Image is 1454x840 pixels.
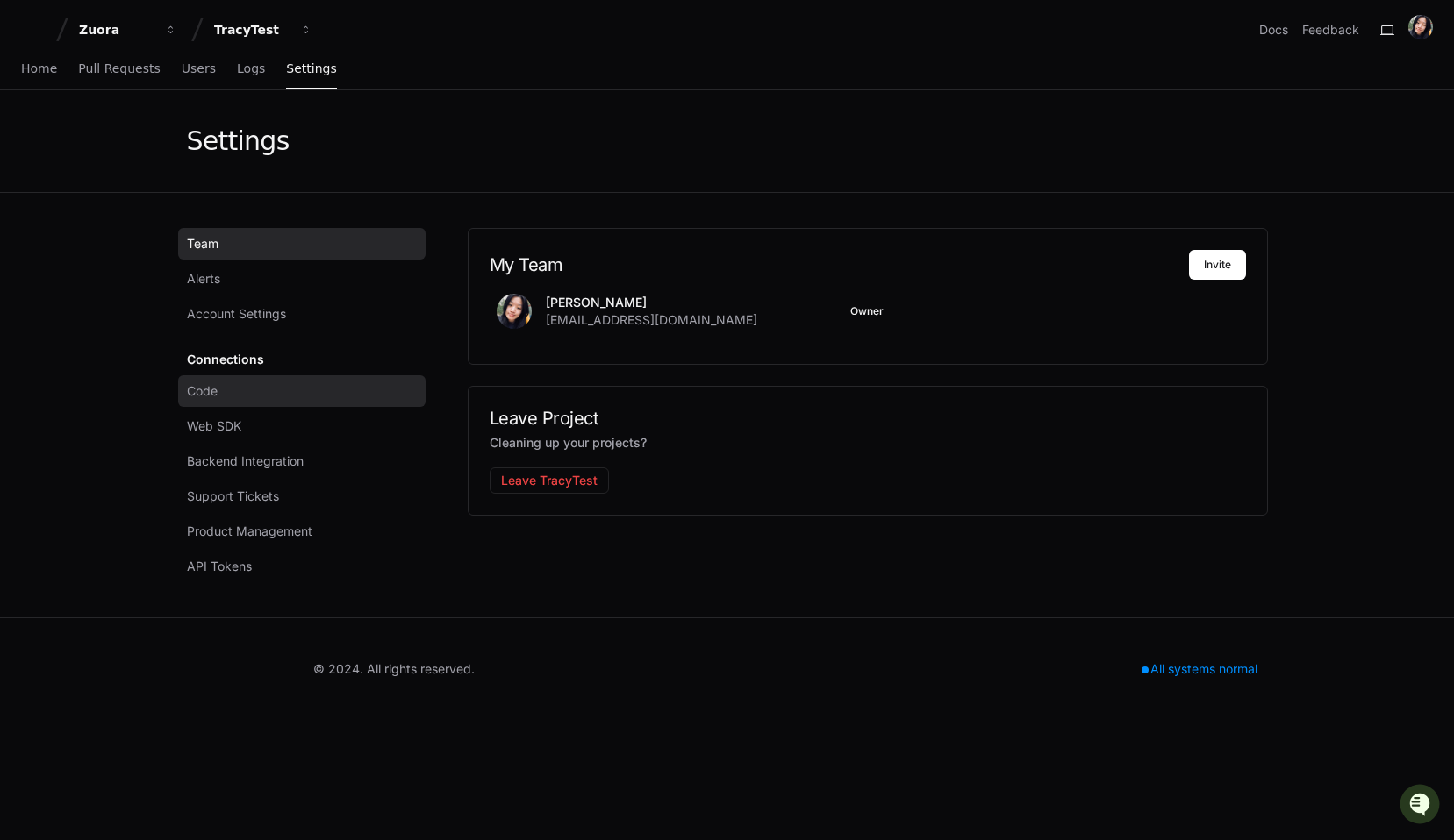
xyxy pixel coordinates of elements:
button: Invite [1189,250,1246,280]
button: Start new chat [298,136,319,157]
span: Pylon [175,184,212,197]
p: Cleaning up your projects? [490,432,1246,453]
h2: My Team [490,254,1189,275]
a: Code [178,375,426,407]
span: Web SDK [187,417,241,435]
span: Backend Integration [187,452,304,470]
span: Pull Requests [78,63,160,74]
span: Logs [237,63,265,74]
button: Feedback [1302,21,1359,39]
span: Users [182,63,216,74]
p: [PERSON_NAME] [546,294,757,311]
a: Home [21,49,57,89]
div: Start new chat [60,131,288,148]
span: Product Management [187,523,312,540]
a: Backend Integration [178,445,426,477]
a: Team [178,228,426,260]
img: ACg8ocLHYU8Q_QVc2aH0uWWb68hicQ26ALs8diVHP6v8XvCwTS-KVGiV=s96-c [497,294,532,329]
button: Zuora [72,14,184,46]
button: Leave TracyTest [490,467,609,494]
a: Alerts [178,263,426,295]
a: Logs [237,49,265,89]
button: TracyTest [207,14,319,46]
span: Home [21,63,57,74]
div: © 2024. All rights reserved. [313,660,475,678]
span: Code [187,382,218,400]
img: PlayerZero [18,18,53,53]
span: API Tokens [187,558,252,575]
a: Powered byPylon [124,183,212,197]
a: Pull Requests [78,49,160,89]
img: 1756235613930-3d25f9e4-fa56-45dd-b3ad-e072dfbd1548 [18,131,49,162]
a: Settings [286,49,336,89]
div: Settings [187,125,290,157]
h2: Leave Project [490,408,1246,429]
span: Team [187,235,218,253]
div: All systems normal [1131,657,1268,681]
a: Product Management [178,516,426,547]
a: API Tokens [178,551,426,582]
div: We're offline, but we'll be back soon! [60,148,254,162]
a: Docs [1259,21,1288,39]
span: [EMAIL_ADDRESS][DOMAIN_NAME] [546,311,757,329]
div: Zuora [79,21,154,39]
iframe: Open customer support [1398,782,1445,829]
img: ACg8ocLHYU8Q_QVc2aH0uWWb68hicQ26ALs8diVHP6v8XvCwTS-KVGiV=s96-c [1408,15,1433,39]
span: Support Tickets [187,488,279,505]
a: Web SDK [178,410,426,442]
a: Support Tickets [178,481,426,512]
span: Settings [286,63,336,74]
span: Owner [850,304,884,318]
span: Alerts [187,270,220,288]
span: Account Settings [187,305,286,323]
div: Welcome [18,70,319,98]
div: TracyTest [214,21,290,39]
a: Account Settings [178,298,426,330]
a: Users [182,49,216,89]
